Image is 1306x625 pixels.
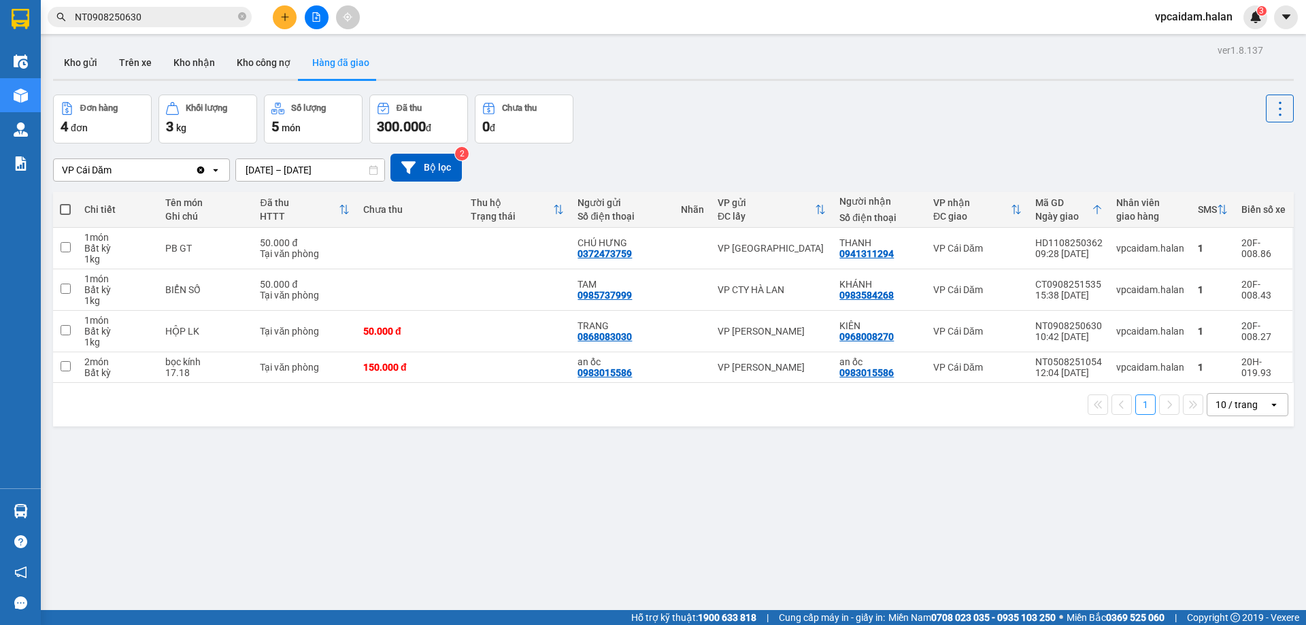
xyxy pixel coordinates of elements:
[577,331,632,342] div: 0868083030
[363,204,457,215] div: Chưa thu
[926,192,1028,228] th: Toggle SortBy
[839,279,920,290] div: KHÁNH
[363,326,457,337] div: 50.000 đ
[84,254,152,265] div: 1 kg
[53,46,108,79] button: Kho gửi
[1035,331,1103,342] div: 10:42 [DATE]
[80,103,118,113] div: Đơn hàng
[1218,43,1263,58] div: ver 1.8.137
[62,163,112,177] div: VP Cái Dăm
[1035,320,1103,331] div: NT0908250630
[291,103,326,113] div: Số lượng
[61,118,68,135] span: 4
[718,326,826,337] div: VP [PERSON_NAME]
[84,273,152,284] div: 1 món
[305,5,329,29] button: file-add
[14,535,27,548] span: question-circle
[84,367,152,378] div: Bất kỳ
[273,5,297,29] button: plus
[718,284,826,295] div: VP CTY HÀ LAN
[14,566,27,579] span: notification
[681,204,704,215] div: Nhãn
[1241,320,1286,342] div: 20F-008.27
[718,197,815,208] div: VP gửi
[14,156,28,171] img: solution-icon
[14,122,28,137] img: warehouse-icon
[718,211,815,222] div: ĐC lấy
[363,362,457,373] div: 150.000 đ
[718,362,826,373] div: VP [PERSON_NAME]
[14,504,28,518] img: warehouse-icon
[577,211,667,222] div: Số điện thoại
[236,159,384,181] input: Select a date range.
[1144,8,1243,25] span: vpcaidam.halan
[14,88,28,103] img: warehouse-icon
[839,367,894,378] div: 0983015586
[471,197,554,208] div: Thu hộ
[84,284,152,295] div: Bất kỳ
[839,237,920,248] div: THANH
[475,95,573,143] button: Chưa thu0đ
[1259,6,1264,16] span: 3
[1191,192,1235,228] th: Toggle SortBy
[1035,290,1103,301] div: 15:38 [DATE]
[1241,356,1286,378] div: 20H-019.93
[1274,5,1298,29] button: caret-down
[455,147,469,161] sup: 2
[260,211,339,222] div: HTTT
[888,610,1056,625] span: Miền Nam
[839,290,894,301] div: 0983584268
[1116,362,1184,373] div: vpcaidam.halan
[84,295,152,306] div: 1 kg
[577,237,667,248] div: CHÚ HƯNG
[165,211,246,222] div: Ghi chú
[158,95,257,143] button: Khối lượng3kg
[426,122,431,133] span: đ
[767,610,769,625] span: |
[933,326,1022,337] div: VP Cái Dăm
[75,10,235,24] input: Tìm tên, số ĐT hoặc mã đơn
[1198,284,1228,295] div: 1
[1269,399,1279,410] svg: open
[502,103,537,113] div: Chưa thu
[464,192,571,228] th: Toggle SortBy
[165,326,246,337] div: HỘP LK
[84,204,152,215] div: Chi tiết
[301,46,380,79] button: Hàng đã giao
[1280,11,1292,23] span: caret-down
[490,122,495,133] span: đ
[280,12,290,22] span: plus
[1116,211,1184,222] div: giao hàng
[711,192,833,228] th: Toggle SortBy
[1035,237,1103,248] div: HD1108250362
[1059,615,1063,620] span: ⚪️
[84,232,152,243] div: 1 món
[264,95,363,143] button: Số lượng5món
[1198,204,1217,215] div: SMS
[1241,279,1286,301] div: 20F-008.43
[933,197,1011,208] div: VP nhận
[1116,284,1184,295] div: vpcaidam.halan
[12,9,29,29] img: logo-vxr
[84,356,152,367] div: 2 món
[839,356,920,367] div: an ốc
[253,192,356,228] th: Toggle SortBy
[839,212,920,223] div: Số điện thoại
[165,284,246,295] div: BIỂN SỐ
[166,118,173,135] span: 3
[260,237,350,248] div: 50.000 đ
[165,243,246,254] div: PB GT
[1198,326,1228,337] div: 1
[390,154,462,182] button: Bộ lọc
[1135,394,1156,415] button: 1
[210,165,221,175] svg: open
[839,248,894,259] div: 0941311294
[577,320,667,331] div: TRANG
[165,356,246,367] div: bọc kính
[1035,279,1103,290] div: CT0908251535
[282,122,301,133] span: món
[1035,248,1103,259] div: 09:28 [DATE]
[577,356,667,367] div: an ốc
[260,279,350,290] div: 50.000 đ
[260,290,350,301] div: Tại văn phòng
